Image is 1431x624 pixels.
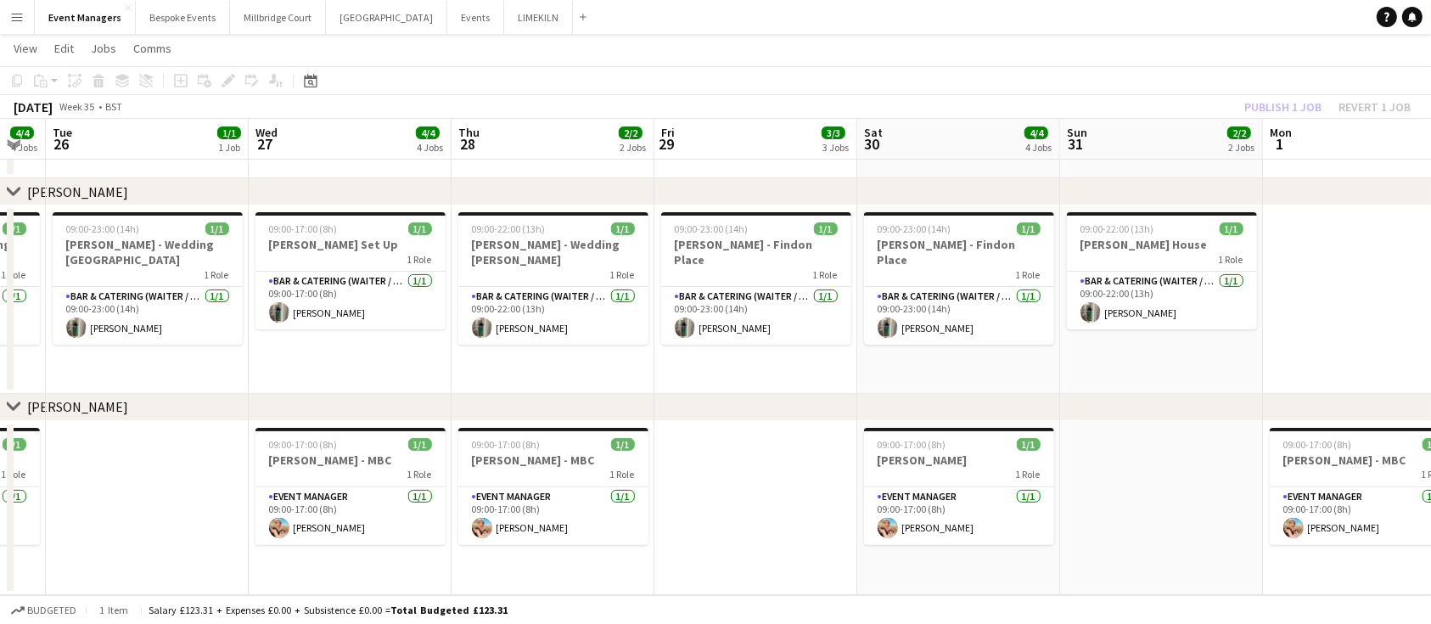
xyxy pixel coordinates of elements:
[1067,237,1257,252] h3: [PERSON_NAME] House
[126,37,178,59] a: Comms
[66,222,140,235] span: 09:00-23:00 (14h)
[472,438,541,451] span: 09:00-17:00 (8h)
[50,134,72,154] span: 26
[822,141,849,154] div: 3 Jobs
[27,183,128,200] div: [PERSON_NAME]
[255,212,446,329] app-job-card: 09:00-17:00 (8h)1/1[PERSON_NAME] Set Up1 RoleBar & Catering (Waiter / waitress)1/109:00-17:00 (8h...
[2,268,26,281] span: 1 Role
[1283,438,1352,451] span: 09:00-17:00 (8h)
[205,222,229,235] span: 1/1
[1025,141,1052,154] div: 4 Jobs
[1024,126,1048,139] span: 4/4
[1016,268,1041,281] span: 1 Role
[1227,126,1251,139] span: 2/2
[35,1,136,34] button: Event Managers
[14,41,37,56] span: View
[1017,222,1041,235] span: 1/1
[53,212,243,345] app-job-card: 09:00-23:00 (14h)1/1[PERSON_NAME] - Wedding [GEOGRAPHIC_DATA]1 RoleBar & Catering (Waiter / waitr...
[619,126,643,139] span: 2/2
[93,604,134,616] span: 1 item
[3,222,26,235] span: 1/1
[1228,141,1254,154] div: 2 Jobs
[861,134,883,154] span: 30
[218,141,240,154] div: 1 Job
[416,126,440,139] span: 4/4
[54,41,74,56] span: Edit
[456,134,480,154] span: 28
[11,141,37,154] div: 4 Jobs
[1067,125,1087,140] span: Sun
[255,487,446,545] app-card-role: Event Manager1/109:00-17:00 (8h)[PERSON_NAME]
[611,438,635,451] span: 1/1
[864,237,1054,267] h3: [PERSON_NAME] - Findon Place
[27,604,76,616] span: Budgeted
[255,453,446,468] h3: [PERSON_NAME] - MBC
[10,126,34,139] span: 4/4
[84,37,123,59] a: Jobs
[814,222,838,235] span: 1/1
[458,428,648,545] app-job-card: 09:00-17:00 (8h)1/1[PERSON_NAME] - MBC1 RoleEvent Manager1/109:00-17:00 (8h)[PERSON_NAME]
[230,1,326,34] button: Millbridge Court
[133,41,171,56] span: Comms
[878,222,951,235] span: 09:00-23:00 (14h)
[1067,272,1257,329] app-card-role: Bar & Catering (Waiter / waitress)1/109:00-22:00 (13h)[PERSON_NAME]
[1067,212,1257,329] div: 09:00-22:00 (13h)1/1[PERSON_NAME] House1 RoleBar & Catering (Waiter / waitress)1/109:00-22:00 (13...
[661,125,675,140] span: Fri
[48,37,81,59] a: Edit
[408,438,432,451] span: 1/1
[53,287,243,345] app-card-role: Bar & Catering (Waiter / waitress)1/109:00-23:00 (14h)[PERSON_NAME]
[269,438,338,451] span: 09:00-17:00 (8h)
[620,141,646,154] div: 2 Jobs
[14,98,53,115] div: [DATE]
[611,222,635,235] span: 1/1
[610,268,635,281] span: 1 Role
[53,237,243,267] h3: [PERSON_NAME] - Wedding [GEOGRAPHIC_DATA]
[864,428,1054,545] app-job-card: 09:00-17:00 (8h)1/1[PERSON_NAME]1 RoleEvent Manager1/109:00-17:00 (8h)[PERSON_NAME]
[56,100,98,113] span: Week 35
[326,1,447,34] button: [GEOGRAPHIC_DATA]
[458,453,648,468] h3: [PERSON_NAME] - MBC
[149,604,508,616] div: Salary £123.31 + Expenses £0.00 + Subsistence £0.00 =
[1064,134,1087,154] span: 31
[53,125,72,140] span: Tue
[1017,438,1041,451] span: 1/1
[661,212,851,345] app-job-card: 09:00-23:00 (14h)1/1[PERSON_NAME] - Findon Place1 RoleBar & Catering (Waiter / waitress)1/109:00-...
[864,212,1054,345] app-job-card: 09:00-23:00 (14h)1/1[PERSON_NAME] - Findon Place1 RoleBar & Catering (Waiter / waitress)1/109:00-...
[408,222,432,235] span: 1/1
[390,604,508,616] span: Total Budgeted £123.31
[1270,125,1292,140] span: Mon
[105,100,122,113] div: BST
[269,222,338,235] span: 09:00-17:00 (8h)
[255,272,446,329] app-card-role: Bar & Catering (Waiter / waitress)1/109:00-17:00 (8h)[PERSON_NAME]
[8,601,79,620] button: Budgeted
[407,468,432,481] span: 1 Role
[458,125,480,140] span: Thu
[1219,253,1243,266] span: 1 Role
[2,468,26,481] span: 1 Role
[255,237,446,252] h3: [PERSON_NAME] Set Up
[822,126,845,139] span: 3/3
[27,398,128,415] div: [PERSON_NAME]
[458,487,648,545] app-card-role: Event Manager1/109:00-17:00 (8h)[PERSON_NAME]
[878,438,946,451] span: 09:00-17:00 (8h)
[417,141,443,154] div: 4 Jobs
[458,212,648,345] app-job-card: 09:00-22:00 (13h)1/1[PERSON_NAME] - Wedding [PERSON_NAME]1 RoleBar & Catering (Waiter / waitress)...
[864,125,883,140] span: Sat
[3,438,26,451] span: 1/1
[255,428,446,545] app-job-card: 09:00-17:00 (8h)1/1[PERSON_NAME] - MBC1 RoleEvent Manager1/109:00-17:00 (8h)[PERSON_NAME]
[864,453,1054,468] h3: [PERSON_NAME]
[675,222,749,235] span: 09:00-23:00 (14h)
[472,222,546,235] span: 09:00-22:00 (13h)
[253,134,278,154] span: 27
[458,237,648,267] h3: [PERSON_NAME] - Wedding [PERSON_NAME]
[407,253,432,266] span: 1 Role
[91,41,116,56] span: Jobs
[813,268,838,281] span: 1 Role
